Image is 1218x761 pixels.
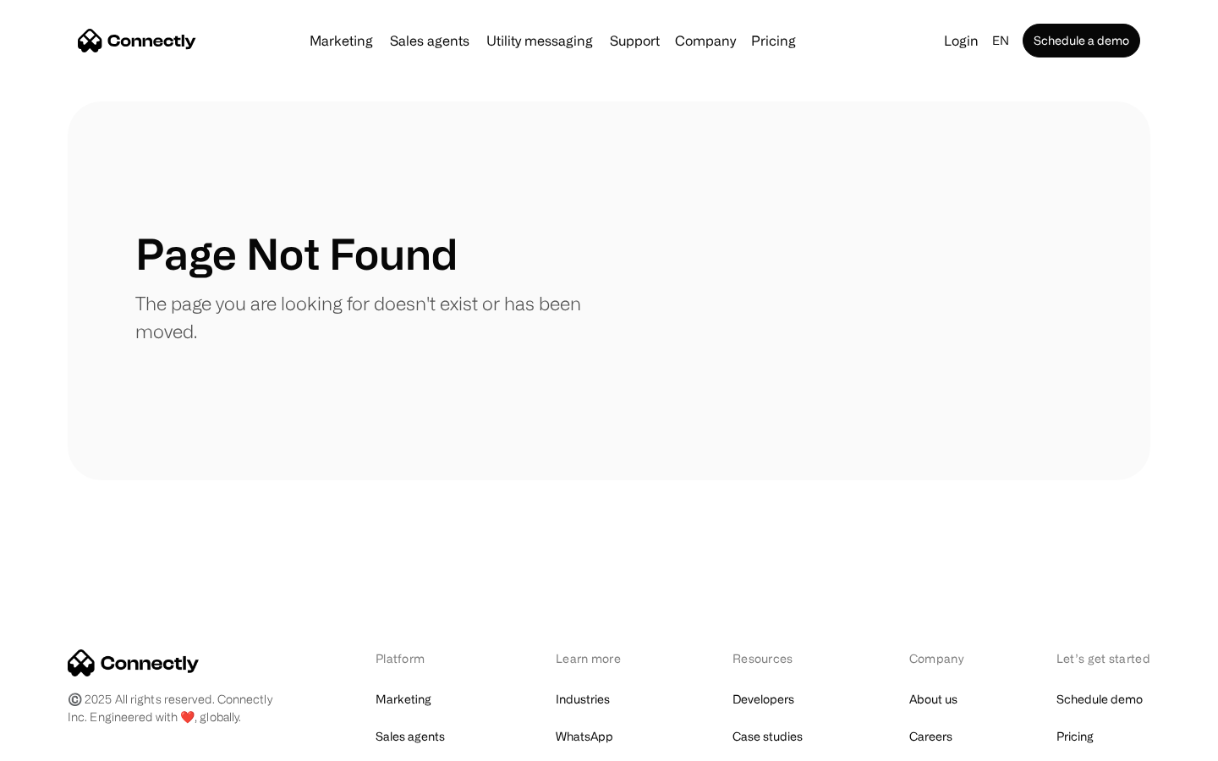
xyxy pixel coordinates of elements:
[909,725,952,748] a: Careers
[732,649,821,667] div: Resources
[732,725,803,748] a: Case studies
[376,725,445,748] a: Sales agents
[556,687,610,711] a: Industries
[1056,725,1094,748] a: Pricing
[603,34,667,47] a: Support
[1023,24,1140,57] a: Schedule a demo
[675,29,736,52] div: Company
[376,687,431,711] a: Marketing
[480,34,600,47] a: Utility messaging
[992,29,1009,52] div: en
[937,29,985,52] a: Login
[909,649,968,667] div: Company
[17,730,101,755] aside: Language selected: English
[1056,687,1143,711] a: Schedule demo
[556,725,613,748] a: WhatsApp
[744,34,803,47] a: Pricing
[135,228,458,279] h1: Page Not Found
[1056,649,1150,667] div: Let’s get started
[909,687,957,711] a: About us
[303,34,380,47] a: Marketing
[556,649,645,667] div: Learn more
[732,687,794,711] a: Developers
[34,731,101,755] ul: Language list
[135,289,609,345] p: The page you are looking for doesn't exist or has been moved.
[376,649,468,667] div: Platform
[383,34,476,47] a: Sales agents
